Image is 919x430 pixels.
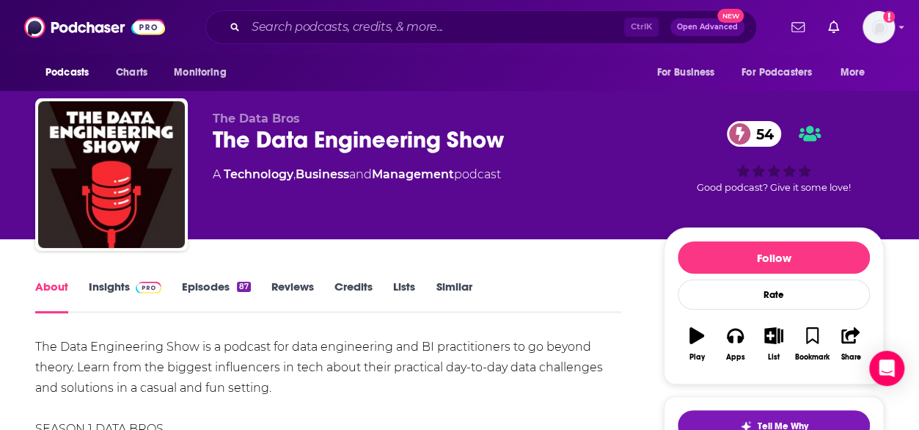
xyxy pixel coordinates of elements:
[677,23,738,31] span: Open Advanced
[678,280,870,310] div: Rate
[334,280,373,313] a: Credits
[45,62,89,83] span: Podcasts
[793,318,831,371] button: Bookmark
[732,59,833,87] button: open menu
[271,280,314,313] a: Reviews
[841,353,860,362] div: Share
[726,353,745,362] div: Apps
[35,59,108,87] button: open menu
[832,318,870,371] button: Share
[89,280,161,313] a: InsightsPodchaser Pro
[164,59,245,87] button: open menu
[863,11,895,43] img: User Profile
[372,167,454,181] a: Management
[664,112,884,203] div: 54Good podcast? Give it some love!
[742,62,812,83] span: For Podcasters
[678,241,870,274] button: Follow
[213,166,501,183] div: A podcast
[841,62,865,83] span: More
[35,280,68,313] a: About
[106,59,156,87] a: Charts
[863,11,895,43] button: Show profile menu
[863,11,895,43] span: Logged in as aridings
[716,318,754,371] button: Apps
[795,353,830,362] div: Bookmark
[883,11,895,23] svg: Add a profile image
[24,13,165,41] img: Podchaser - Follow, Share and Rate Podcasts
[116,62,147,83] span: Charts
[182,280,251,313] a: Episodes87
[697,182,851,193] span: Good podcast? Give it some love!
[786,15,810,40] a: Show notifications dropdown
[755,318,793,371] button: List
[742,121,781,147] span: 54
[246,15,624,39] input: Search podcasts, credits, & more...
[296,167,349,181] a: Business
[717,9,744,23] span: New
[768,353,780,362] div: List
[174,62,226,83] span: Monitoring
[678,318,716,371] button: Play
[436,280,472,313] a: Similar
[727,121,781,147] a: 54
[349,167,372,181] span: and
[205,10,757,44] div: Search podcasts, credits, & more...
[689,353,705,362] div: Play
[136,282,161,294] img: Podchaser Pro
[869,351,904,386] div: Open Intercom Messenger
[822,15,845,40] a: Show notifications dropdown
[393,280,415,313] a: Lists
[830,59,884,87] button: open menu
[224,167,293,181] a: Technology
[624,18,659,37] span: Ctrl K
[670,18,744,36] button: Open AdvancedNew
[213,112,300,125] span: The Data Bros
[38,101,185,248] img: The Data Engineering Show
[293,167,296,181] span: ,
[656,62,714,83] span: For Business
[646,59,733,87] button: open menu
[237,282,251,292] div: 87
